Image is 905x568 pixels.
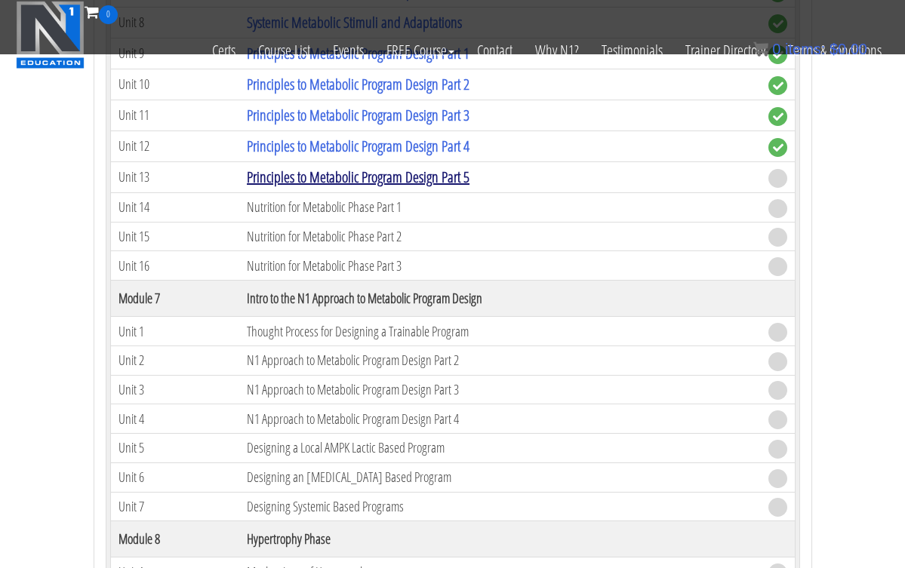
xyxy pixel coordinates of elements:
td: Designing Systemic Based Programs [239,492,760,521]
span: items: [785,41,825,57]
a: Terms & Conditions [777,24,893,77]
td: Unit 15 [110,222,239,251]
td: Unit 3 [110,375,239,404]
span: $ [830,41,838,57]
span: complete [768,138,787,157]
td: Unit 11 [110,100,239,130]
a: Principles to Metabolic Program Design Part 5 [247,167,469,187]
td: Unit 16 [110,251,239,281]
th: Module 8 [110,521,239,557]
a: Principles to Metabolic Program Design Part 4 [247,136,469,156]
span: 0 [99,5,118,24]
a: Principles to Metabolic Program Design Part 2 [247,74,469,94]
a: Events [322,24,375,77]
th: Intro to the N1 Approach to Metabolic Program Design [239,281,760,317]
span: 0 [772,41,780,57]
a: Trainer Directory [674,24,777,77]
td: Unit 1 [110,317,239,346]
a: 0 items: $0.00 [753,41,867,57]
a: Principles to Metabolic Program Design Part 3 [247,105,469,125]
a: Certs [201,24,247,77]
a: Testimonials [590,24,674,77]
td: Nutrition for Metabolic Phase Part 1 [239,192,760,222]
th: Module 7 [110,281,239,317]
th: Hypertrophy Phase [239,521,760,557]
td: N1 Approach to Metabolic Program Design Part 4 [239,404,760,434]
a: Why N1? [524,24,590,77]
td: Unit 5 [110,434,239,463]
td: Unit 13 [110,161,239,192]
a: FREE Course [375,24,466,77]
img: n1-education [16,1,85,69]
td: Unit 2 [110,345,239,375]
td: Nutrition for Metabolic Phase Part 2 [239,222,760,251]
td: Unit 7 [110,492,239,521]
td: Nutrition for Metabolic Phase Part 3 [239,251,760,281]
td: Designing a Local AMPK Lactic Based Program [239,434,760,463]
img: icon11.png [753,41,768,57]
a: 0 [85,2,118,22]
td: Unit 10 [110,69,239,100]
td: N1 Approach to Metabolic Program Design Part 2 [239,345,760,375]
bdi: 0.00 [830,41,867,57]
td: Unit 4 [110,404,239,434]
a: Course List [247,24,322,77]
a: Contact [466,24,524,77]
td: Thought Process for Designing a Trainable Program [239,317,760,346]
span: complete [768,76,787,95]
td: Designing an [MEDICAL_DATA] Based Program [239,462,760,492]
td: Unit 14 [110,192,239,222]
td: N1 Approach to Metabolic Program Design Part 3 [239,375,760,404]
span: complete [768,107,787,126]
td: Unit 6 [110,462,239,492]
td: Unit 12 [110,130,239,161]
